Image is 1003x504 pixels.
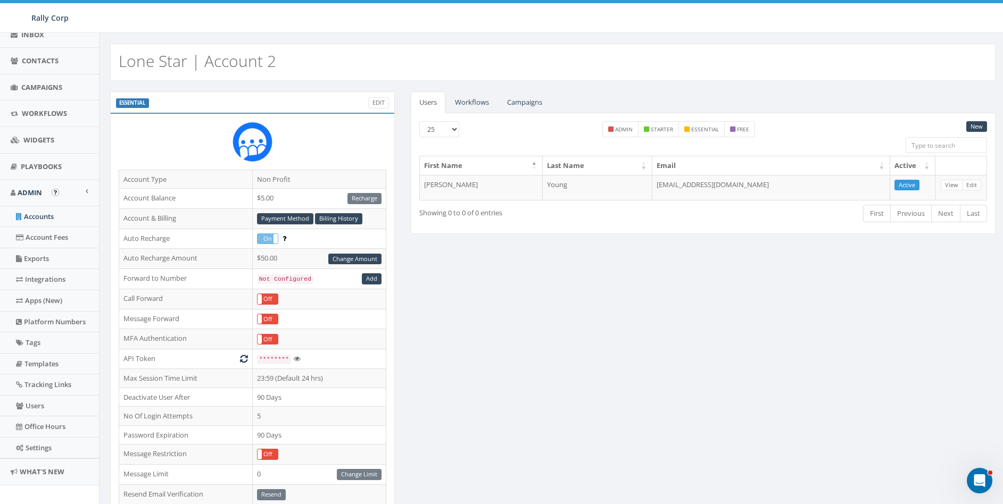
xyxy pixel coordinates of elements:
label: ESSENTIAL [116,98,149,108]
td: 90 Days [252,388,386,407]
h2: Lone Star | Account 2 [119,52,276,70]
div: OnOff [257,334,278,345]
td: [EMAIL_ADDRESS][DOMAIN_NAME] [652,175,890,200]
a: View [941,180,963,191]
td: Password Expiration [119,425,253,444]
td: Auto Recharge [119,229,253,249]
td: 0 [252,464,386,484]
a: Payment Method [257,213,313,224]
td: $50.00 [252,249,386,269]
td: Forward to Number [119,269,253,289]
th: Active: activate to sort column ascending [890,156,935,175]
td: 23:59 (Default 24 hrs) [252,368,386,388]
code: Not Configured [257,274,313,284]
a: Billing History [315,213,362,224]
small: free [737,125,749,133]
td: Deactivate User After [119,388,253,407]
td: Young [543,175,652,200]
td: Message Limit [119,464,253,484]
a: Active [894,180,919,191]
span: Enable to prevent campaign failure. [283,233,286,243]
td: Call Forward [119,289,253,309]
img: Rally_Corp_Icon_1.png [233,122,272,162]
label: Off [258,449,278,459]
th: Email: activate to sort column ascending [652,156,890,175]
th: First Name: activate to sort column descending [420,156,543,175]
i: Generate New Token [240,355,248,362]
span: What's New [20,467,64,476]
span: Playbooks [21,162,62,171]
td: Max Session Time Limit [119,368,253,388]
span: Rally Corp [31,13,69,23]
small: starter [651,125,673,133]
input: Type to search [906,137,987,153]
span: Contacts [22,56,59,65]
div: OnOff [257,293,278,305]
td: Non Profit [252,170,386,189]
span: Admin [18,188,42,197]
small: admin [615,125,633,133]
span: Campaigns [21,82,62,92]
a: Last [960,205,987,222]
td: Account Balance [119,189,253,209]
td: Account & Billing [119,208,253,229]
td: MFA Authentication [119,329,253,349]
iframe: Intercom live chat [967,468,992,493]
td: API Token [119,349,253,369]
div: OnOff [257,233,278,245]
label: Off [258,314,278,324]
div: OnOff [257,449,278,460]
a: Edit [962,180,981,191]
span: Widgets [23,135,54,145]
button: Open In-App Guide [52,189,59,196]
small: essential [691,125,719,133]
td: 5 [252,407,386,426]
td: Account Type [119,170,253,189]
td: [PERSON_NAME] [420,175,543,200]
div: Showing 0 to 0 of 0 entries [419,204,646,218]
a: Next [931,205,960,222]
td: 90 Days [252,425,386,444]
label: On [258,234,278,244]
span: Inbox [21,30,44,39]
a: Workflows [446,91,498,113]
label: Off [258,334,278,345]
a: Users [411,91,445,113]
div: OnOff [257,314,278,325]
a: Edit [368,97,389,108]
a: Previous [890,205,932,222]
a: New [966,121,987,132]
a: Change Amount [328,254,382,265]
th: Last Name: activate to sort column ascending [543,156,652,175]
td: $5.00 [252,189,386,209]
label: Off [258,294,278,304]
a: Campaigns [499,91,551,113]
td: No Of Login Attempts [119,407,253,426]
span: Workflows [22,108,67,118]
td: Auto Recharge Amount [119,249,253,269]
td: Message Forward [119,309,253,329]
a: First [863,205,891,222]
a: Add [362,273,382,284]
td: Message Restriction [119,444,253,465]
